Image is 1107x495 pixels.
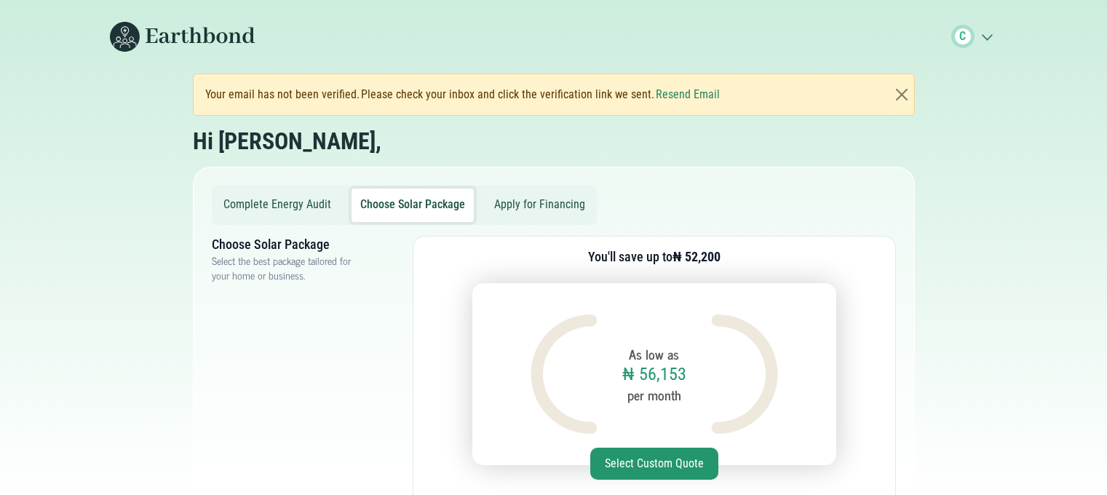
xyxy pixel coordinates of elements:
small: per month [627,385,681,405]
div: Your email has not been verified. [205,86,721,103]
h3: Choose Solar Package [212,236,366,253]
span: C [959,28,966,45]
small: As low as [629,344,679,364]
h1: ₦ 56,153 [622,364,686,385]
h3: You'll save up to [588,248,721,266]
p: Select the best package tailored for your home or business. [212,253,366,282]
button: Resend Email [656,86,720,103]
h2: Hi [PERSON_NAME], [193,127,381,155]
b: ₦ 52,200 [672,249,721,264]
button: Complete Energy Audit [215,189,340,222]
button: Select Custom Quote [590,448,718,480]
button: Close [893,86,910,103]
span: Please check your inbox and click the verification link we sent. [361,86,654,103]
button: Apply for Financing [485,189,594,222]
img: Earthbond's long logo for desktop view [110,22,255,52]
img: Design asset [531,314,598,434]
button: Choose Solar Package [352,189,474,222]
img: Design asset [711,314,778,434]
